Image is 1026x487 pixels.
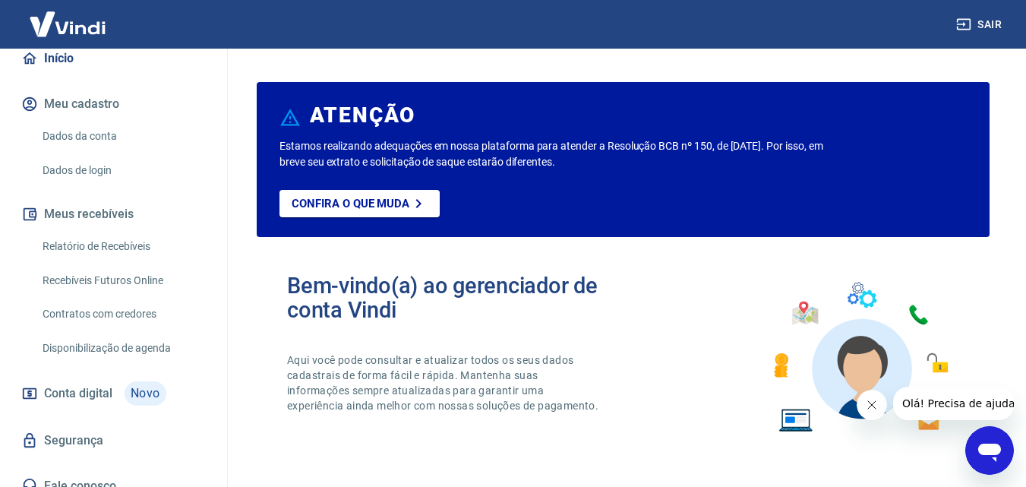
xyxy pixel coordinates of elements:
[287,274,623,322] h2: Bem-vindo(a) ao gerenciador de conta Vindi
[36,155,209,186] a: Dados de login
[44,383,112,404] span: Conta digital
[18,424,209,457] a: Segurança
[9,11,128,23] span: Olá! Precisa de ajuda?
[279,190,440,217] a: Confira o que muda
[760,274,959,441] img: Imagem de um avatar masculino com diversos icones exemplificando as funcionalidades do gerenciado...
[893,387,1014,420] iframe: Mensagem da empresa
[18,42,209,75] a: Início
[18,1,117,47] img: Vindi
[36,231,209,262] a: Relatório de Recebíveis
[36,265,209,296] a: Recebíveis Futuros Online
[18,375,209,412] a: Conta digitalNovo
[292,197,409,210] p: Confira o que muda
[36,333,209,364] a: Disponibilização de agenda
[287,353,601,413] p: Aqui você pode consultar e atualizar todos os seus dados cadastrais de forma fácil e rápida. Mant...
[953,11,1008,39] button: Sair
[36,121,209,152] a: Dados da conta
[310,108,415,123] h6: ATENÇÃO
[965,426,1014,475] iframe: Botão para abrir a janela de mensagens
[18,87,209,121] button: Meu cadastro
[18,198,209,231] button: Meus recebíveis
[857,390,887,420] iframe: Fechar mensagem
[279,138,829,170] p: Estamos realizando adequações em nossa plataforma para atender a Resolução BCB nº 150, de [DATE]....
[36,299,209,330] a: Contratos com credores
[125,381,166,406] span: Novo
